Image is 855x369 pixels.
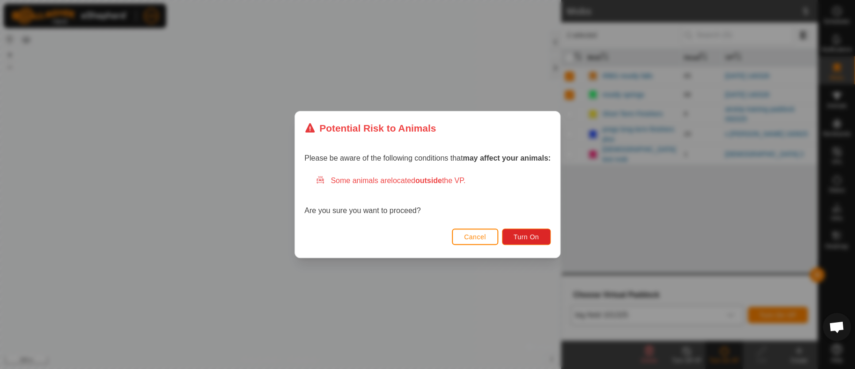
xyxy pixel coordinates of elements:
button: Turn On [502,229,551,245]
div: Open chat [823,313,851,341]
span: Please be aware of the following conditions that [304,154,551,162]
span: located the VP. [391,177,465,184]
button: Cancel [452,229,498,245]
div: Are you sure you want to proceed? [304,175,551,216]
strong: may affect your animals: [463,154,551,162]
div: Potential Risk to Animals [304,121,436,135]
span: Cancel [464,233,486,241]
div: Some animals are [316,175,551,186]
strong: outside [415,177,442,184]
span: Turn On [514,233,539,241]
